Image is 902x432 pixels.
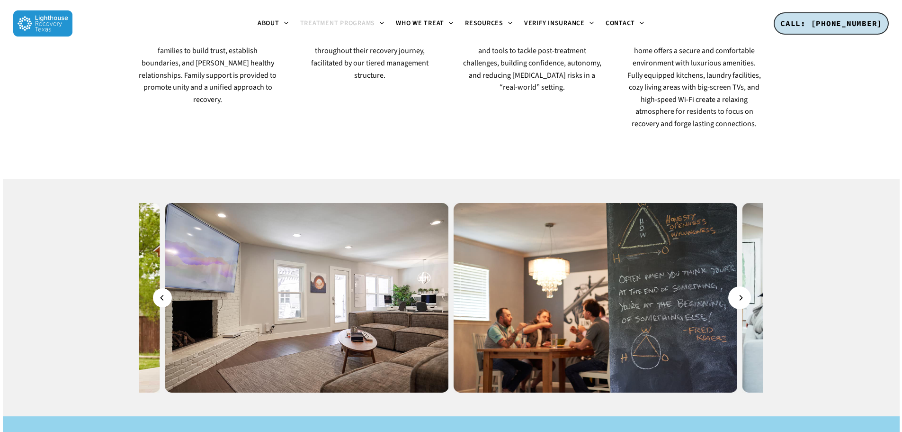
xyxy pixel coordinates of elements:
span: Treatment Programs [300,18,375,28]
a: Resources [459,20,518,28]
span: Resources [465,18,503,28]
img: soberlivingdallas-10 [454,203,738,393]
a: Verify Insurance [518,20,600,28]
button: Previous [153,288,172,307]
img: soberlivingdallas-3 [165,203,449,393]
span: Verify Insurance [524,18,585,28]
a: Contact [600,20,650,28]
button: Next [730,288,749,307]
span: About [258,18,279,28]
a: CALL: [PHONE_NUMBER] [774,12,889,35]
span: Contact [606,18,635,28]
a: About [252,20,295,28]
a: Treatment Programs [295,20,391,28]
a: Who We Treat [390,20,459,28]
span: Who We Treat [396,18,444,28]
span: CALL: [PHONE_NUMBER] [780,18,882,28]
img: Lighthouse Recovery Texas [13,10,72,37]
